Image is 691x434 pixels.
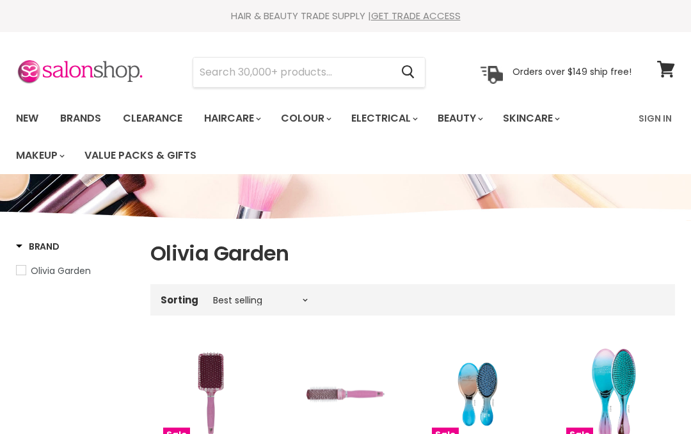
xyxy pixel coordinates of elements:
[512,66,631,77] p: Orders over $149 ship free!
[16,264,134,278] a: Olivia Garden
[195,105,269,132] a: Haircare
[342,105,425,132] a: Electrical
[371,9,461,22] a: GET TRADE ACCESS
[150,240,675,267] h1: Olivia Garden
[391,58,425,87] button: Search
[16,240,60,253] h3: Brand
[161,294,198,305] label: Sorting
[493,105,568,132] a: Skincare
[6,142,72,169] a: Makeup
[631,105,679,132] a: Sign In
[75,142,206,169] a: Value Packs & Gifts
[428,105,491,132] a: Beauty
[6,105,48,132] a: New
[113,105,192,132] a: Clearance
[193,57,425,88] form: Product
[271,105,339,132] a: Colour
[51,105,111,132] a: Brands
[31,264,91,277] span: Olivia Garden
[298,380,393,409] img: Olivia Garden BCA NanoThermic Ceramic & Ion Round Thermal Brush 2024
[6,100,631,174] ul: Main menu
[193,58,391,87] input: Search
